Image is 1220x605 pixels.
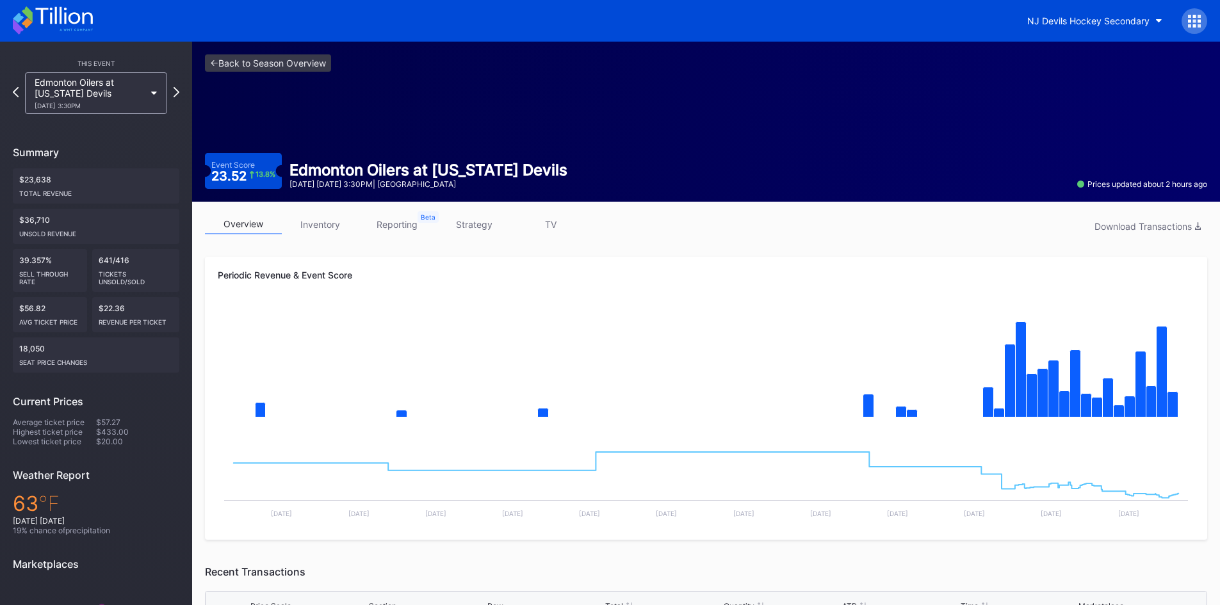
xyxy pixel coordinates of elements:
[1041,510,1062,517] text: [DATE]
[92,297,180,332] div: $22.36
[99,313,174,326] div: Revenue per ticket
[13,427,96,437] div: Highest ticket price
[13,297,87,332] div: $56.82
[256,171,275,178] div: 13.8 %
[96,427,179,437] div: $433.00
[13,437,96,446] div: Lowest ticket price
[1077,179,1207,189] div: Prices updated about 2 hours ago
[13,60,179,67] div: This Event
[19,184,173,197] div: Total Revenue
[205,565,1207,578] div: Recent Transactions
[359,214,435,234] a: reporting
[1027,15,1150,26] div: NJ Devils Hockey Secondary
[35,77,145,109] div: Edmonton Oilers at [US_STATE] Devils
[282,214,359,234] a: inventory
[19,225,173,238] div: Unsold Revenue
[1088,218,1207,235] button: Download Transactions
[13,209,179,244] div: $36,710
[810,510,831,517] text: [DATE]
[656,510,677,517] text: [DATE]
[19,313,81,326] div: Avg ticket price
[887,510,908,517] text: [DATE]
[13,516,179,526] div: [DATE] [DATE]
[1094,221,1201,232] div: Download Transactions
[13,417,96,427] div: Average ticket price
[964,510,985,517] text: [DATE]
[13,337,179,373] div: 18,050
[13,526,179,535] div: 19 % chance of precipitation
[211,170,275,182] div: 23.52
[1118,510,1139,517] text: [DATE]
[19,265,81,286] div: Sell Through Rate
[289,161,567,179] div: Edmonton Oilers at [US_STATE] Devils
[13,395,179,408] div: Current Prices
[35,102,145,109] div: [DATE] 3:30PM
[92,249,180,292] div: 641/416
[211,160,255,170] div: Event Score
[512,214,589,234] a: TV
[502,510,523,517] text: [DATE]
[13,168,179,204] div: $23,638
[425,510,446,517] text: [DATE]
[99,265,174,286] div: Tickets Unsold/Sold
[19,353,173,366] div: seat price changes
[205,54,331,72] a: <-Back to Season Overview
[1018,9,1172,33] button: NJ Devils Hockey Secondary
[13,491,179,516] div: 63
[96,417,179,427] div: $57.27
[579,510,600,517] text: [DATE]
[13,249,87,292] div: 39.357%
[218,270,1194,280] div: Periodic Revenue & Event Score
[348,510,370,517] text: [DATE]
[13,558,179,570] div: Marketplaces
[271,510,292,517] text: [DATE]
[13,146,179,159] div: Summary
[218,303,1194,431] svg: Chart title
[733,510,754,517] text: [DATE]
[13,469,179,481] div: Weather Report
[218,431,1194,527] svg: Chart title
[289,179,567,189] div: [DATE] [DATE] 3:30PM | [GEOGRAPHIC_DATA]
[435,214,512,234] a: strategy
[38,491,60,516] span: ℉
[205,214,282,234] a: overview
[96,437,179,446] div: $20.00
